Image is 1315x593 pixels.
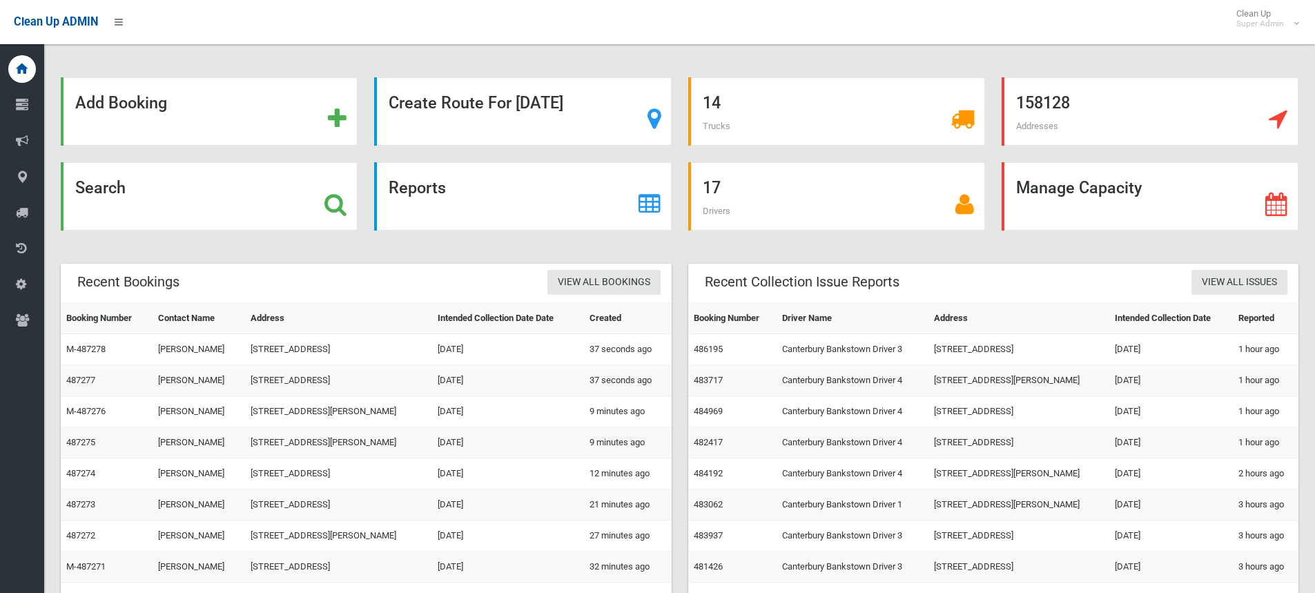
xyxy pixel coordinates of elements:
[245,489,432,521] td: [STREET_ADDRESS]
[432,489,584,521] td: [DATE]
[703,178,721,197] strong: 17
[777,303,928,334] th: Driver Name
[777,334,928,365] td: Canterbury Bankstown Driver 3
[1109,427,1233,458] td: [DATE]
[694,375,723,385] a: 483717
[66,437,95,447] a: 487275
[694,561,723,572] a: 481426
[1109,365,1233,396] td: [DATE]
[14,15,98,28] span: Clean Up ADMIN
[1109,489,1233,521] td: [DATE]
[61,162,358,231] a: Search
[928,334,1109,365] td: [STREET_ADDRESS]
[432,552,584,583] td: [DATE]
[374,77,671,146] a: Create Route For [DATE]
[245,521,432,552] td: [STREET_ADDRESS][PERSON_NAME]
[928,365,1109,396] td: [STREET_ADDRESS][PERSON_NAME]
[694,530,723,541] a: 483937
[245,396,432,427] td: [STREET_ADDRESS][PERSON_NAME]
[1233,427,1298,458] td: 1 hour ago
[153,489,245,521] td: [PERSON_NAME]
[153,303,245,334] th: Contact Name
[584,303,672,334] th: Created
[584,552,672,583] td: 32 minutes ago
[1233,396,1298,427] td: 1 hour ago
[432,365,584,396] td: [DATE]
[75,93,167,113] strong: Add Booking
[66,530,95,541] a: 487272
[1233,489,1298,521] td: 3 hours ago
[1229,8,1298,29] span: Clean Up
[584,334,672,365] td: 37 seconds ago
[1233,552,1298,583] td: 3 hours ago
[584,521,672,552] td: 27 minutes ago
[584,396,672,427] td: 9 minutes ago
[584,489,672,521] td: 21 minutes ago
[688,303,777,334] th: Booking Number
[1002,77,1298,146] a: 158128 Addresses
[432,427,584,458] td: [DATE]
[777,365,928,396] td: Canterbury Bankstown Driver 4
[928,396,1109,427] td: [STREET_ADDRESS]
[688,162,985,231] a: 17 Drivers
[694,344,723,354] a: 486195
[432,521,584,552] td: [DATE]
[1233,458,1298,489] td: 2 hours ago
[245,365,432,396] td: [STREET_ADDRESS]
[153,427,245,458] td: [PERSON_NAME]
[688,77,985,146] a: 14 Trucks
[1016,178,1142,197] strong: Manage Capacity
[153,365,245,396] td: [PERSON_NAME]
[66,375,95,385] a: 487277
[66,406,106,416] a: M-487276
[432,334,584,365] td: [DATE]
[703,121,730,131] span: Trucks
[245,334,432,365] td: [STREET_ADDRESS]
[61,77,358,146] a: Add Booking
[153,552,245,583] td: [PERSON_NAME]
[1109,521,1233,552] td: [DATE]
[245,552,432,583] td: [STREET_ADDRESS]
[703,206,730,216] span: Drivers
[1233,334,1298,365] td: 1 hour ago
[432,458,584,489] td: [DATE]
[694,468,723,478] a: 484192
[688,269,916,295] header: Recent Collection Issue Reports
[1191,270,1287,295] a: View All Issues
[703,93,721,113] strong: 14
[66,468,95,478] a: 487274
[694,406,723,416] a: 484969
[61,269,196,295] header: Recent Bookings
[245,458,432,489] td: [STREET_ADDRESS]
[777,458,928,489] td: Canterbury Bankstown Driver 4
[245,303,432,334] th: Address
[584,458,672,489] td: 12 minutes ago
[777,552,928,583] td: Canterbury Bankstown Driver 3
[432,396,584,427] td: [DATE]
[777,489,928,521] td: Canterbury Bankstown Driver 1
[1109,334,1233,365] td: [DATE]
[389,93,563,113] strong: Create Route For [DATE]
[928,489,1109,521] td: [STREET_ADDRESS][PERSON_NAME]
[153,521,245,552] td: [PERSON_NAME]
[245,427,432,458] td: [STREET_ADDRESS][PERSON_NAME]
[1109,552,1233,583] td: [DATE]
[1109,396,1233,427] td: [DATE]
[928,521,1109,552] td: [STREET_ADDRESS]
[389,178,446,197] strong: Reports
[584,427,672,458] td: 9 minutes ago
[928,427,1109,458] td: [STREET_ADDRESS]
[928,552,1109,583] td: [STREET_ADDRESS]
[153,396,245,427] td: [PERSON_NAME]
[75,178,126,197] strong: Search
[1109,303,1233,334] th: Intended Collection Date
[1016,121,1058,131] span: Addresses
[1233,521,1298,552] td: 3 hours ago
[66,344,106,354] a: M-487278
[694,499,723,509] a: 483062
[153,334,245,365] td: [PERSON_NAME]
[928,303,1109,334] th: Address
[66,499,95,509] a: 487273
[66,561,106,572] a: M-487271
[1233,365,1298,396] td: 1 hour ago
